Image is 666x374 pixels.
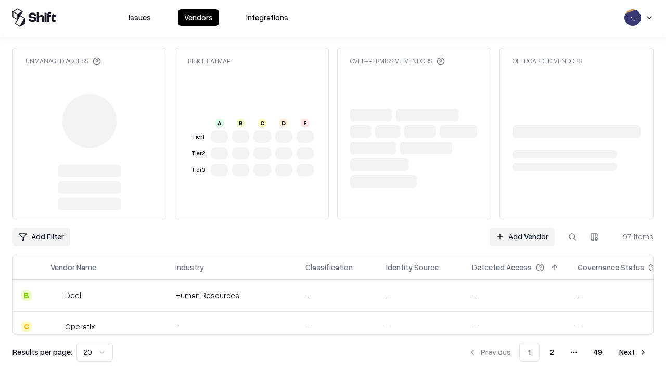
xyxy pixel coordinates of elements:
div: Deel [65,290,81,301]
div: Over-Permissive Vendors [350,57,445,65]
div: Tier 1 [190,132,207,141]
div: Operatix [65,321,95,332]
div: D [279,119,288,127]
div: - [386,290,455,301]
div: Unmanaged Access [25,57,101,65]
button: Vendors [178,9,219,26]
div: Classification [305,262,353,273]
div: Identity Source [386,262,439,273]
div: 971 items [612,231,654,242]
img: Operatix [50,322,61,332]
div: Risk Heatmap [188,57,230,65]
div: Industry [175,262,204,273]
div: Detected Access [472,262,532,273]
div: - [472,290,561,301]
div: B [21,290,32,301]
div: B [237,119,245,127]
div: Vendor Name [50,262,96,273]
div: F [301,119,309,127]
nav: pagination [462,343,654,362]
img: Deel [50,290,61,301]
a: Add Vendor [490,228,555,246]
button: 2 [542,343,562,362]
div: C [21,322,32,332]
div: - [305,321,369,332]
button: Issues [122,9,157,26]
div: C [258,119,266,127]
div: - [305,290,369,301]
div: Governance Status [578,262,644,273]
button: 49 [585,343,611,362]
div: Human Resources [175,290,289,301]
button: Add Filter [12,228,70,246]
p: Results per page: [12,346,72,357]
div: Offboarded Vendors [513,57,582,65]
div: Tier 3 [190,166,207,175]
div: - [386,321,455,332]
div: Tier 2 [190,149,207,158]
button: 1 [519,343,540,362]
div: A [215,119,224,127]
button: Next [613,343,654,362]
div: - [472,321,561,332]
div: - [175,321,289,332]
button: Integrations [240,9,294,26]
